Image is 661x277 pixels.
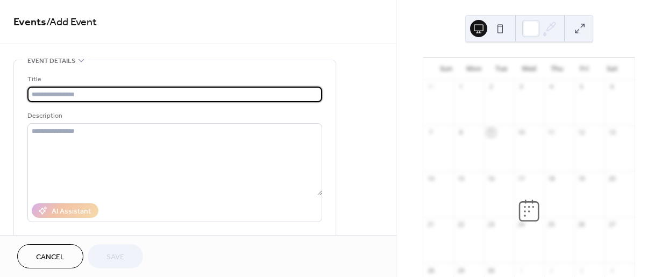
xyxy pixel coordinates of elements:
div: 7 [427,129,435,137]
div: 12 [578,129,586,137]
div: 3 [578,266,586,274]
div: 4 [548,83,556,91]
div: Description [27,110,320,122]
div: 29 [457,266,465,274]
div: 14 [427,174,435,182]
div: 3 [517,83,525,91]
div: 23 [487,221,495,229]
div: Wed [515,58,543,80]
div: 25 [548,221,556,229]
div: 21 [427,221,435,229]
div: 27 [608,221,616,229]
div: Sun [432,58,460,80]
div: Mon [460,58,488,80]
div: 4 [608,266,616,274]
span: Cancel [36,252,65,263]
div: 13 [608,129,616,137]
div: 17 [517,174,525,182]
div: 16 [487,174,495,182]
div: 22 [457,221,465,229]
div: 10 [517,129,525,137]
div: 5 [578,83,586,91]
div: Thu [543,58,571,80]
div: Sat [598,58,626,80]
span: / Add Event [46,12,97,33]
div: 31 [427,83,435,91]
div: 30 [487,266,495,274]
div: 8 [457,129,465,137]
div: 18 [548,174,556,182]
button: Cancel [17,244,83,268]
div: 2 [487,83,495,91]
div: Fri [571,58,599,80]
div: Tue [487,58,515,80]
div: 15 [457,174,465,182]
div: 2 [548,266,556,274]
div: 28 [427,266,435,274]
div: 11 [548,129,556,137]
div: Title [27,74,320,85]
div: 1 [517,266,525,274]
div: 19 [578,174,586,182]
div: 6 [608,83,616,91]
div: 20 [608,174,616,182]
div: 24 [517,221,525,229]
div: 9 [487,129,495,137]
span: Event details [27,55,75,67]
div: 1 [457,83,465,91]
a: Events [13,12,46,33]
div: 26 [578,221,586,229]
